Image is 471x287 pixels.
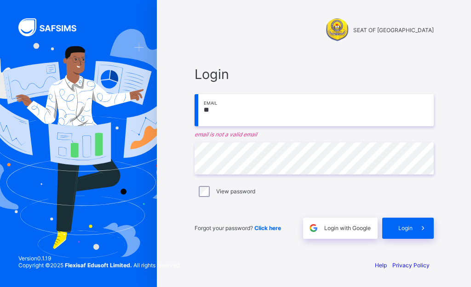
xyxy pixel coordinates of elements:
[324,225,371,231] span: Login with Google
[375,262,387,269] a: Help
[195,66,434,82] span: Login
[216,188,255,195] label: View password
[18,262,181,269] span: Copyright © 2025 All rights reserved.
[398,225,413,231] span: Login
[254,225,281,231] a: Click here
[195,131,434,138] em: email is not a valid email
[195,225,281,231] span: Forgot your password?
[18,18,87,36] img: SAFSIMS Logo
[392,262,430,269] a: Privacy Policy
[308,223,319,233] img: google.396cfc9801f0270233282035f929180a.svg
[65,262,132,269] strong: Flexisaf Edusoft Limited.
[18,255,181,262] span: Version 0.1.19
[353,27,434,34] span: SEAT OF [GEOGRAPHIC_DATA]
